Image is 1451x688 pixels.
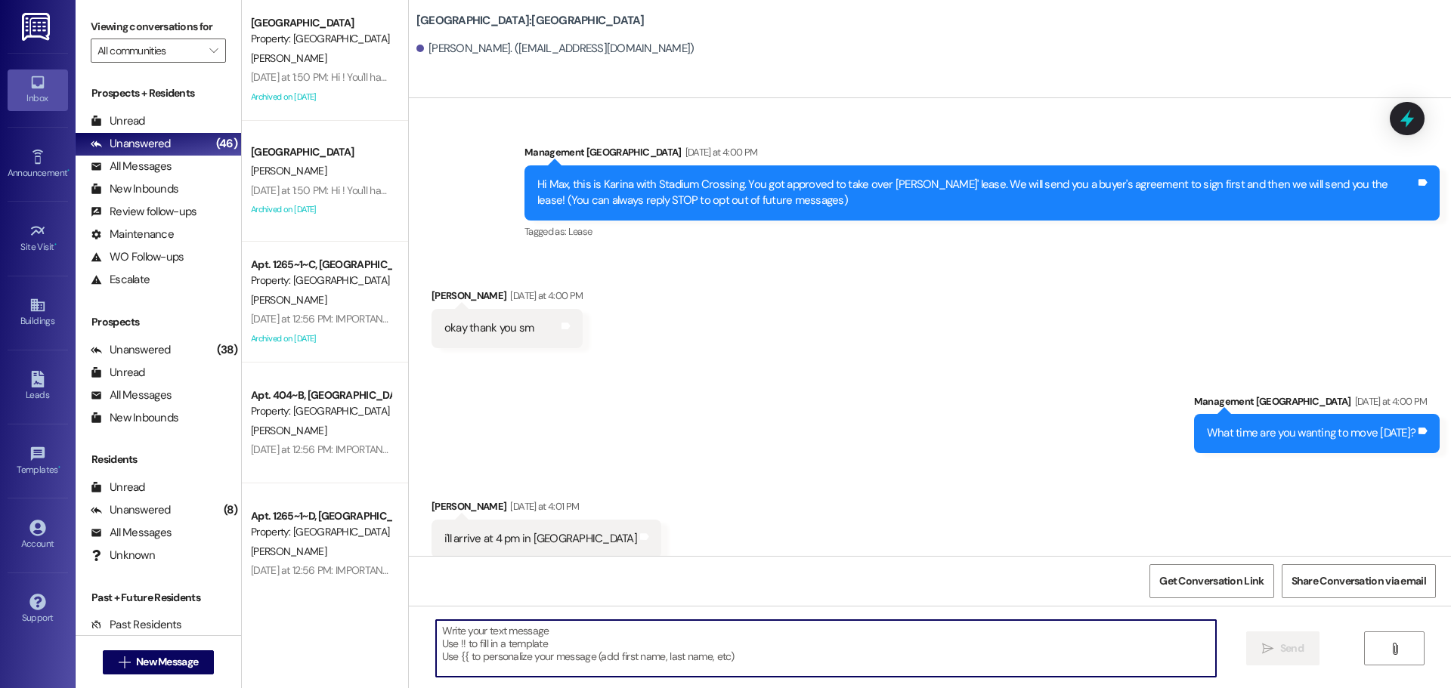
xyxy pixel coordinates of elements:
div: Archived on [DATE] [249,88,392,106]
div: What time are you wanting to move [DATE]? [1207,425,1415,441]
div: okay thank you sm [444,320,534,336]
div: Review follow-ups [91,204,196,220]
div: Past Residents [91,617,182,633]
div: All Messages [91,387,172,403]
button: Get Conversation Link [1149,564,1273,598]
span: [PERSON_NAME] [251,51,326,65]
span: New Message [136,654,198,670]
button: New Message [103,650,215,674]
div: All Messages [91,159,172,174]
i:  [1262,643,1273,655]
div: Past + Future Residents [76,590,241,606]
div: Prospects + Residents [76,85,241,101]
div: Hi Max, this is Karina with Stadium Crossing. You got approved to take over [PERSON_NAME]' lease.... [537,177,1415,209]
span: [PERSON_NAME] [251,424,326,437]
div: Property: [GEOGRAPHIC_DATA] [251,273,391,288]
div: Unread [91,365,145,381]
div: [PERSON_NAME] [432,498,661,520]
span: Get Conversation Link [1159,573,1264,589]
div: [DATE] at 4:01 PM [506,498,579,514]
div: [DATE] at 4:00 PM [682,144,758,160]
div: (38) [213,338,241,362]
div: (46) [212,132,241,156]
div: Unanswered [91,502,171,518]
div: WO Follow-ups [91,249,184,265]
a: Account [8,515,68,556]
div: Unread [91,480,145,495]
span: Lease [568,225,592,238]
div: Property: [GEOGRAPHIC_DATA] [251,524,391,540]
div: (8) [220,498,241,522]
button: Share Conversation via email [1282,564,1436,598]
div: Apt. 1265~1~C, [GEOGRAPHIC_DATA] [251,257,391,273]
span: [PERSON_NAME] [251,164,326,177]
div: Management [GEOGRAPHIC_DATA] [524,144,1440,165]
div: Archived on [DATE] [249,200,392,219]
span: [PERSON_NAME] [251,545,326,558]
div: Property: [GEOGRAPHIC_DATA] [251,31,391,47]
div: [PERSON_NAME] [432,288,583,309]
i:  [119,656,130,668]
div: [PERSON_NAME]. ([EMAIL_ADDRESS][DOMAIN_NAME]) [416,41,695,57]
i:  [1389,643,1400,655]
div: Unanswered [91,342,171,358]
a: Site Visit • [8,218,68,259]
button: Send [1246,631,1320,665]
a: Buildings [8,292,68,333]
div: Management [GEOGRAPHIC_DATA] [1194,393,1440,415]
div: Residents [76,452,241,467]
span: Share Conversation via email [1292,573,1426,589]
div: Apt. 1265~1~D, [GEOGRAPHIC_DATA] [251,508,391,524]
input: All communities [97,39,202,63]
a: Inbox [8,69,68,110]
span: • [67,165,70,176]
div: [GEOGRAPHIC_DATA] [251,15,391,31]
div: [GEOGRAPHIC_DATA] [251,144,391,160]
i:  [209,45,218,57]
label: Viewing conversations for [91,15,226,39]
span: • [58,462,60,473]
div: Prospects [76,314,241,330]
div: New Inbounds [91,410,178,426]
span: [PERSON_NAME] [251,293,326,307]
a: Templates • [8,441,68,482]
div: Apt. 404~B, [GEOGRAPHIC_DATA] [251,387,391,403]
div: [DATE] at 1:50 PM: Hi ! You'll have an email coming to you soon from Catalyst Property Management... [251,184,1174,197]
div: New Inbounds [91,181,178,197]
div: [DATE] at 4:00 PM [1351,393,1428,409]
a: Support [8,589,68,630]
div: Property: [GEOGRAPHIC_DATA] [251,403,391,419]
div: All Messages [91,525,172,541]
div: Maintenance [91,227,174,242]
div: Tagged as: [524,221,1440,242]
span: • [54,239,57,250]
div: [DATE] at 1:50 PM: Hi ! You'll have an email coming to you soon from Catalyst Property Management... [251,70,1174,84]
div: Archived on [DATE] [249,329,392,348]
div: Unknown [91,548,155,563]
div: Unread [91,113,145,129]
span: Send [1280,640,1304,656]
img: ResiDesk Logo [22,13,53,41]
div: Escalate [91,272,150,288]
div: Unanswered [91,136,171,152]
div: [DATE] at 4:00 PM [506,288,583,304]
b: [GEOGRAPHIC_DATA]: [GEOGRAPHIC_DATA] [416,13,645,29]
a: Leads [8,366,68,407]
div: i'll arrive at 4 pm in [GEOGRAPHIC_DATA] [444,531,637,547]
